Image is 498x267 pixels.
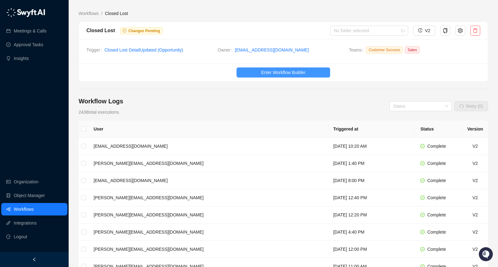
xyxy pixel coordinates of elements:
img: Swyft AI [6,6,19,19]
td: [DATE] 12:00 PM [328,241,415,258]
a: Workflows [77,10,100,17]
span: check-circle [420,161,425,166]
td: [PERSON_NAME][EMAIL_ADDRESS][DOMAIN_NAME] [89,189,328,206]
td: [PERSON_NAME][EMAIL_ADDRESS][DOMAIN_NAME] [89,155,328,172]
a: Organization [14,176,38,188]
td: [DATE] 12:40 PM [328,189,415,206]
span: info-circle [123,29,126,32]
iframe: Open customer support [478,246,495,263]
span: check-circle [420,195,425,200]
td: [PERSON_NAME][EMAIL_ADDRESS][DOMAIN_NAME] [89,241,328,258]
td: V2 [462,155,488,172]
span: Docs [12,87,23,94]
span: folder [401,29,405,32]
td: [PERSON_NAME][EMAIL_ADDRESS][DOMAIN_NAME] [89,206,328,224]
td: [DATE] 10:20 AM [328,138,415,155]
span: Complete [427,178,446,183]
h2: How can we help? [6,35,114,45]
a: Meetings & Calls [14,25,46,37]
div: Closed Lost [86,27,115,34]
span: history [418,28,422,32]
div: Start new chat [21,57,102,63]
div: We're available if you need us! [21,63,79,68]
span: Logout [14,230,27,243]
td: [EMAIL_ADDRESS][DOMAIN_NAME] [89,172,328,189]
span: Changes Pending [129,29,160,33]
td: V2 [462,138,488,155]
p: Welcome 👋 [6,25,114,35]
th: Version [462,121,488,138]
a: 📚Docs [4,85,26,96]
a: Insights [14,52,29,65]
span: Customer Success [366,47,403,53]
th: Status [415,121,462,138]
button: Retry (0) [454,101,488,111]
span: Complete [427,230,446,235]
img: 5124521997842_fc6d7dfcefe973c2e489_88.png [6,57,17,68]
th: User [89,121,328,138]
span: Complete [427,161,446,166]
span: Trigger [86,47,105,53]
span: Complete [427,247,446,252]
th: Triggered at [328,121,415,138]
td: V2 [462,206,488,224]
td: [DATE] 4:40 PM [328,224,415,241]
button: V2 [413,26,435,36]
span: logout [6,235,11,239]
span: check-circle [420,178,425,183]
h4: Workflow Logs [79,97,123,106]
span: Pylon [62,103,76,107]
td: V2 [462,241,488,258]
li: / [101,10,102,17]
a: Workflows [14,203,34,215]
span: check-circle [420,144,425,148]
a: Closed Lost DetailUpdated (Opportunity) [105,47,183,52]
button: Start new chat [106,58,114,66]
td: [DATE] 12:20 PM [328,206,415,224]
span: left [32,257,37,262]
span: Teams [349,47,366,56]
td: V2 [462,172,488,189]
span: 2438 total executions. [79,110,120,115]
span: Enter Workflow Builder [261,69,305,76]
td: V2 [462,189,488,206]
span: Complete [427,144,446,149]
img: logo-05li4sbe.png [6,8,45,17]
td: [DATE] 8:00 PM [328,172,415,189]
button: Enter Workflow Builder [237,67,330,77]
span: Complete [427,212,446,217]
a: Object Manager [14,189,45,202]
a: Approval Tasks [14,38,43,51]
span: copy [443,28,448,33]
a: Enter Workflow Builder [79,67,488,77]
div: 📶 [28,88,33,93]
span: Closed Lost [105,11,128,16]
a: [EMAIL_ADDRESS][DOMAIN_NAME] [235,47,309,53]
td: [EMAIL_ADDRESS][DOMAIN_NAME] [89,138,328,155]
div: 📚 [6,88,11,93]
span: setting [458,28,463,33]
a: Integrations [14,217,37,229]
span: Complete [427,195,446,200]
span: check-circle [420,247,425,251]
span: check-circle [420,213,425,217]
td: [PERSON_NAME][EMAIL_ADDRESS][DOMAIN_NAME] [89,224,328,241]
td: [DATE] 1:40 PM [328,155,415,172]
span: Owner [218,47,235,53]
span: delete [473,28,478,33]
a: Powered byPylon [44,102,76,107]
span: Status [34,87,48,94]
span: V2 [425,27,430,34]
span: check-circle [420,230,425,234]
span: Sales [405,47,419,53]
a: 📶Status [26,85,51,96]
td: V2 [462,224,488,241]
